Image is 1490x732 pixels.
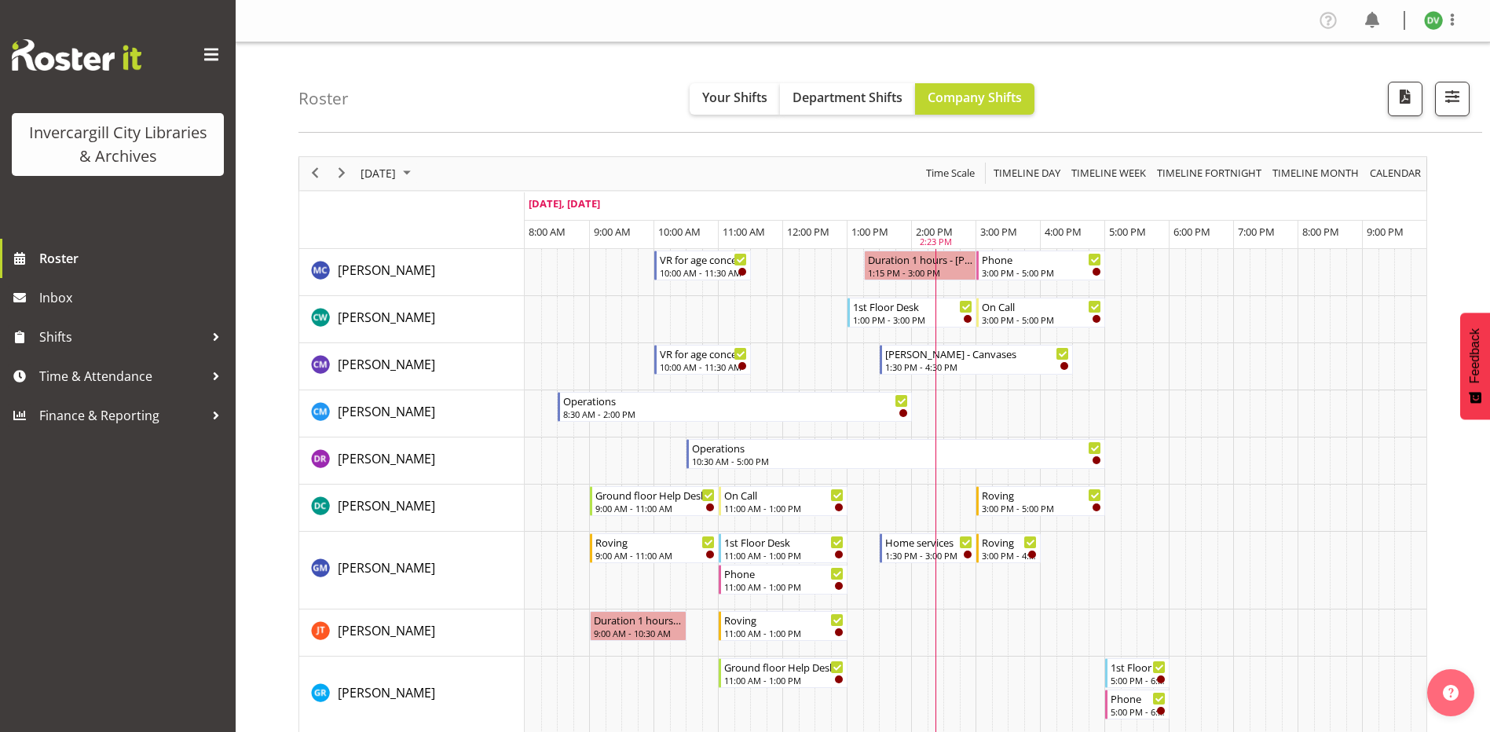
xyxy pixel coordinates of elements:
div: Ground floor Help Desk [724,659,844,675]
button: September 2025 [358,163,418,183]
span: [PERSON_NAME] [338,497,435,514]
div: Aurora Catu"s event - Phone Begin From Wednesday, September 24, 2025 at 3:00:00 PM GMT+12:00 Ends... [976,251,1105,280]
div: 5:00 PM - 6:00 PM [1111,705,1166,718]
div: Roving [724,612,844,628]
div: Phone [982,251,1101,267]
span: 8:00 PM [1302,225,1339,239]
td: Gabriel McKay Smith resource [299,532,525,609]
h4: Roster [298,90,349,108]
button: Time Scale [924,163,978,183]
div: VR for age concern [660,346,747,361]
div: 1:30 PM - 3:00 PM [885,549,972,562]
div: [PERSON_NAME] - Canvases [885,346,1069,361]
span: [PERSON_NAME] [338,684,435,701]
div: 11:00 AM - 1:00 PM [724,580,844,593]
div: VR for age concern [660,251,747,267]
img: help-xxl-2.png [1443,685,1459,701]
span: [DATE] [359,163,397,183]
div: 10:00 AM - 11:30 AM [660,361,747,373]
span: Time & Attendance [39,364,204,388]
span: Your Shifts [702,89,767,106]
div: Donald Cunningham"s event - On Call Begin From Wednesday, September 24, 2025 at 11:00:00 AM GMT+1... [719,486,848,516]
div: 1:30 PM - 4:30 PM [885,361,1069,373]
span: calendar [1368,163,1422,183]
div: next period [328,157,355,190]
span: Roster [39,247,228,270]
span: Inbox [39,286,228,309]
span: Department Shifts [793,89,902,106]
div: Invercargill City Libraries & Archives [27,121,208,168]
div: Ground floor Help Desk [595,487,715,503]
div: 3:00 PM - 5:00 PM [982,502,1101,514]
span: Timeline Week [1070,163,1148,183]
span: Finance & Reporting [39,404,204,427]
a: [PERSON_NAME] [338,449,435,468]
span: [PERSON_NAME] [338,262,435,279]
span: 9:00 PM [1367,225,1404,239]
div: Aurora Catu"s event - VR for age concern Begin From Wednesday, September 24, 2025 at 10:00:00 AM ... [654,251,751,280]
div: 10:30 AM - 5:00 PM [692,455,1101,467]
div: On Call [724,487,844,503]
span: [PERSON_NAME] [338,450,435,467]
div: 9:00 AM - 11:00 AM [595,549,715,562]
div: 1st Floor Desk [1111,659,1166,675]
span: 9:00 AM [594,225,631,239]
div: Home services [885,534,972,550]
div: Roving [982,534,1037,550]
span: 12:00 PM [787,225,829,239]
button: Department Shifts [780,83,915,115]
span: 6:00 PM [1173,225,1210,239]
div: Donald Cunningham"s event - Ground floor Help Desk Begin From Wednesday, September 24, 2025 at 9:... [590,486,719,516]
span: 1:00 PM [851,225,888,239]
div: Phone [724,565,844,581]
div: Gabriel McKay Smith"s event - Roving Begin From Wednesday, September 24, 2025 at 3:00:00 PM GMT+1... [976,533,1041,563]
span: Timeline Fortnight [1155,163,1263,183]
a: [PERSON_NAME] [338,558,435,577]
div: Gabriel McKay Smith"s event - Home services Begin From Wednesday, September 24, 2025 at 1:30:00 P... [880,533,976,563]
div: Grace Roscoe-Squires"s event - 1st Floor Desk Begin From Wednesday, September 24, 2025 at 5:00:00... [1105,658,1170,688]
span: Timeline Month [1271,163,1360,183]
div: 5:00 PM - 6:00 PM [1111,674,1166,686]
td: Glen Tomlinson resource [299,609,525,657]
div: 3:00 PM - 5:00 PM [982,313,1101,326]
div: Catherine Wilson"s event - 1st Floor Desk Begin From Wednesday, September 24, 2025 at 1:00:00 PM ... [848,298,976,328]
div: 3:00 PM - 5:00 PM [982,266,1101,279]
a: [PERSON_NAME] [338,261,435,280]
div: Operations [692,440,1101,456]
div: Gabriel McKay Smith"s event - Phone Begin From Wednesday, September 24, 2025 at 11:00:00 AM GMT+1... [719,565,848,595]
div: 1st Floor Desk [853,298,972,314]
div: 9:00 AM - 10:30 AM [594,627,683,639]
button: Fortnight [1155,163,1265,183]
div: Catherine Wilson"s event - On Call Begin From Wednesday, September 24, 2025 at 3:00:00 PM GMT+12:... [976,298,1105,328]
button: Timeline Day [991,163,1064,183]
button: Your Shifts [690,83,780,115]
span: Timeline Day [992,163,1062,183]
button: Next [331,163,353,183]
div: Debra Robinson"s event - Operations Begin From Wednesday, September 24, 2025 at 10:30:00 AM GMT+1... [686,439,1105,469]
span: [DATE], [DATE] [529,196,600,210]
span: [PERSON_NAME] [338,403,435,420]
span: 10:00 AM [658,225,701,239]
div: Glen Tomlinson"s event - Roving Begin From Wednesday, September 24, 2025 at 11:00:00 AM GMT+12:00... [719,611,848,641]
div: Donald Cunningham"s event - Roving Begin From Wednesday, September 24, 2025 at 3:00:00 PM GMT+12:... [976,486,1105,516]
div: 11:00 AM - 1:00 PM [724,627,844,639]
div: Duration 1 hours - [PERSON_NAME] [594,612,683,628]
span: 5:00 PM [1109,225,1146,239]
div: Chamique Mamolo"s event - VR for age concern Begin From Wednesday, September 24, 2025 at 10:00:00... [654,345,751,375]
td: Aurora Catu resource [299,249,525,296]
div: 11:00 AM - 1:00 PM [724,549,844,562]
img: Rosterit website logo [12,39,141,71]
div: 10:00 AM - 11:30 AM [660,266,747,279]
div: On Call [982,298,1101,314]
span: [PERSON_NAME] [338,559,435,576]
div: Duration 1 hours - [PERSON_NAME] [868,251,973,267]
div: 1:15 PM - 3:00 PM [868,266,973,279]
td: Debra Robinson resource [299,437,525,485]
div: previous period [302,157,328,190]
a: [PERSON_NAME] [338,402,435,421]
span: 7:00 PM [1238,225,1275,239]
div: 11:00 AM - 1:00 PM [724,674,844,686]
div: September 24, 2025 [355,157,420,190]
span: 4:00 PM [1045,225,1082,239]
span: 11:00 AM [723,225,765,239]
